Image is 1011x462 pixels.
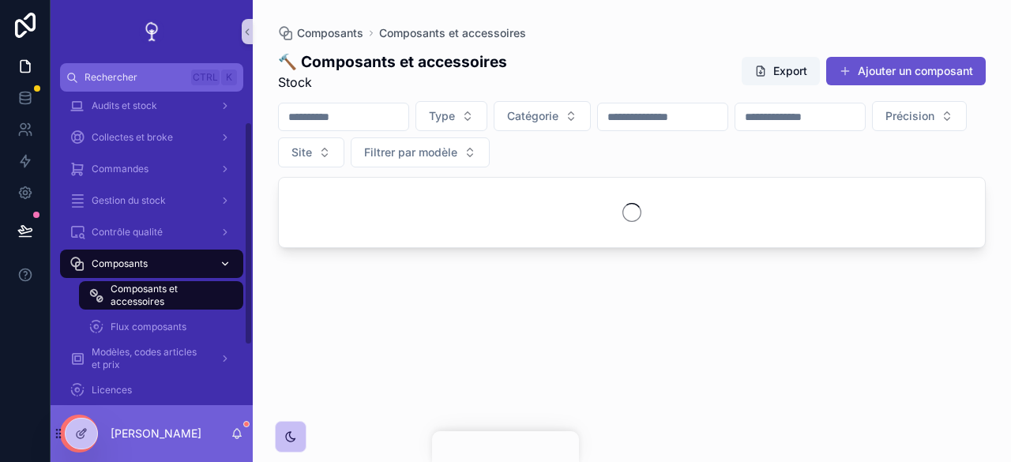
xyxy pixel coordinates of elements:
[278,51,507,73] h1: 🔨 Composants et accessoires
[742,57,820,85] button: Export
[291,145,312,160] span: Site
[507,108,558,124] span: Catégorie
[60,186,243,215] a: Gestion du stock
[92,163,148,175] span: Commandes
[191,69,220,85] span: Ctrl
[92,257,148,270] span: Composants
[297,25,363,41] span: Composants
[429,108,455,124] span: Type
[364,145,457,160] span: Filtrer par modèle
[92,226,163,239] span: Contrôle qualité
[826,57,986,85] button: Ajouter un composant
[278,73,507,92] span: Stock
[278,25,363,41] a: Composants
[60,155,243,183] a: Commandes
[92,346,207,371] span: Modèles, codes articles et prix
[111,283,227,308] span: Composants et accessoires
[111,426,201,441] p: [PERSON_NAME]
[92,384,132,396] span: Licences
[60,344,243,373] a: Modèles, codes articles et prix
[60,123,243,152] a: Collectes et broke
[79,313,243,341] a: Flux composants
[872,101,967,131] button: Select Button
[885,108,934,124] span: Précision
[60,250,243,278] a: Composants
[379,25,526,41] a: Composants et accessoires
[51,92,253,405] div: scrollable content
[415,101,487,131] button: Select Button
[79,281,243,310] a: Composants et accessoires
[60,63,243,92] button: RechercherCtrlK
[60,92,243,120] a: Audits et stock
[351,137,490,167] button: Select Button
[139,19,164,44] img: App logo
[494,101,591,131] button: Select Button
[278,137,344,167] button: Select Button
[60,376,243,404] a: Licences
[92,131,173,144] span: Collectes et broke
[92,100,157,112] span: Audits et stock
[223,71,235,84] span: K
[85,71,185,84] span: Rechercher
[92,194,166,207] span: Gestion du stock
[111,321,186,333] span: Flux composants
[60,218,243,246] a: Contrôle qualité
